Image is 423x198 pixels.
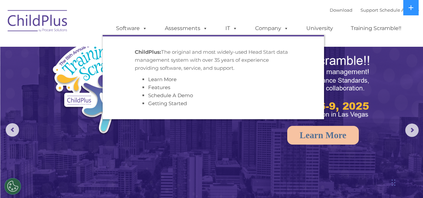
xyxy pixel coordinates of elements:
a: Schedule A Demo [148,92,193,98]
a: Download [330,7,352,13]
a: Getting Started [148,100,187,107]
p: The original and most widely-used Head Start data management system with over 35 years of experie... [135,48,292,72]
a: Schedule A Demo [380,7,419,13]
a: Training Scramble!! [344,22,408,35]
font: | [330,7,419,13]
a: University [300,22,340,35]
a: Company [248,22,295,35]
a: Support [360,7,378,13]
button: Cookies Settings [4,178,21,195]
a: Features [148,84,170,90]
a: IT [219,22,244,35]
iframe: Chat Widget [314,126,423,198]
a: Learn More [148,76,177,82]
div: Drag [392,173,396,193]
strong: ChildPlus: [135,49,161,55]
a: Software [109,22,154,35]
a: Assessments [158,22,214,35]
img: ChildPlus by Procare Solutions [4,5,71,39]
a: Learn More [287,126,359,145]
